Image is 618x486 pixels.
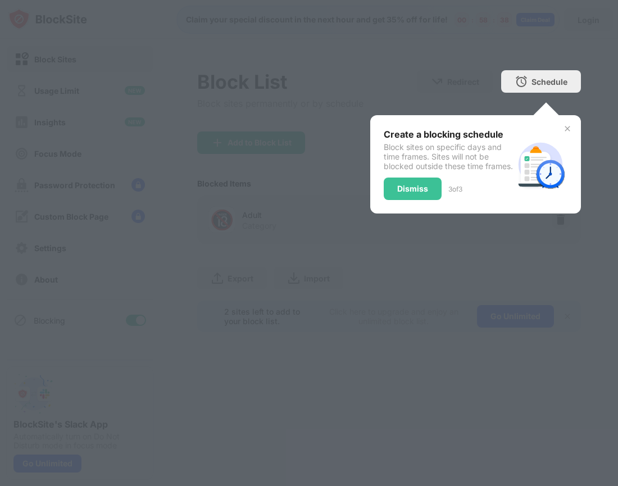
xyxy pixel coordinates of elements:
[448,185,462,193] div: 3 of 3
[384,129,514,140] div: Create a blocking schedule
[397,184,428,193] div: Dismiss
[531,77,567,87] div: Schedule
[514,138,567,192] img: schedule.svg
[384,142,514,171] div: Block sites on specific days and time frames. Sites will not be blocked outside these time frames.
[563,124,572,133] img: x-button.svg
